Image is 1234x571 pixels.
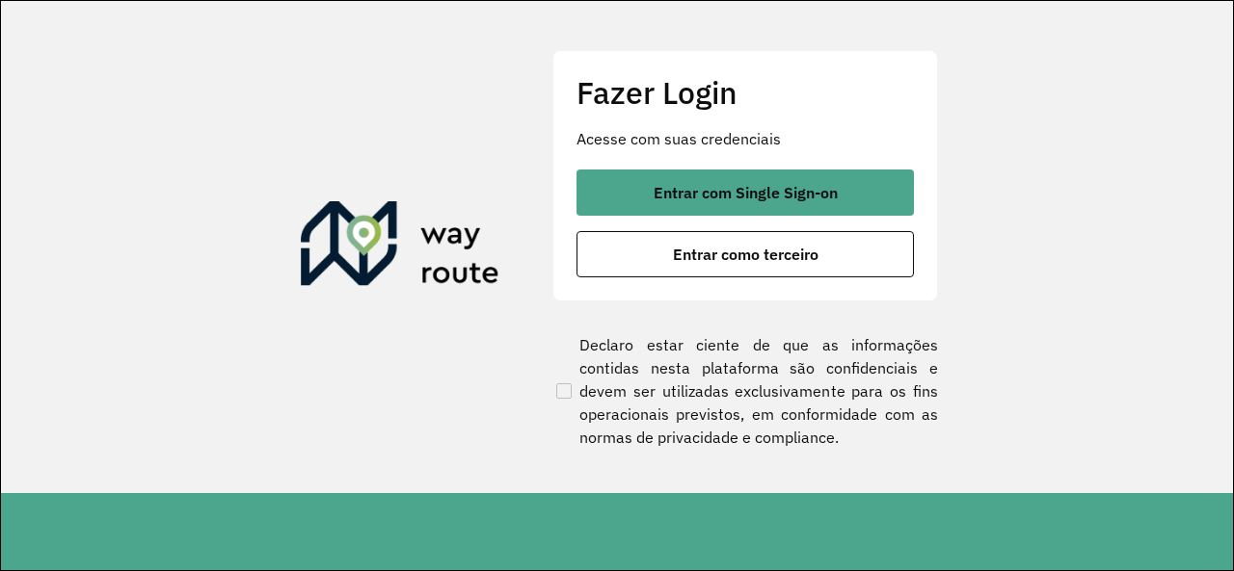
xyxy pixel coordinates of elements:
[577,74,914,111] h2: Fazer Login
[654,185,838,200] span: Entrar com Single Sign-on
[577,231,914,277] button: button
[673,247,818,262] span: Entrar como terceiro
[577,127,914,150] p: Acesse com suas credenciais
[552,333,938,449] label: Declaro estar ciente de que as informações contidas nesta plataforma são confidenciais e devem se...
[301,201,499,294] img: Roteirizador AmbevTech
[577,169,914,216] button: button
